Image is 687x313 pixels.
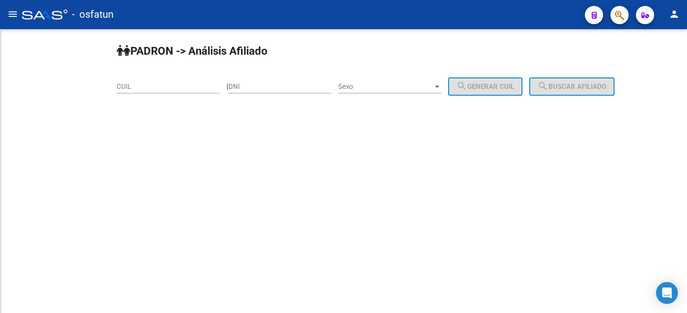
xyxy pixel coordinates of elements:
[537,82,606,91] span: Buscar afiliado
[669,9,680,20] mat-icon: person
[227,82,529,91] div: |
[117,45,268,57] strong: PADRON -> Análisis Afiliado
[456,82,514,91] span: Generar CUIL
[448,77,522,96] button: Generar CUIL
[7,9,18,20] mat-icon: menu
[537,81,548,92] mat-icon: search
[72,5,114,25] span: - osfatun
[338,82,433,91] span: Sexo
[656,282,678,304] div: Open Intercom Messenger
[456,81,467,92] mat-icon: search
[529,77,615,96] button: Buscar afiliado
